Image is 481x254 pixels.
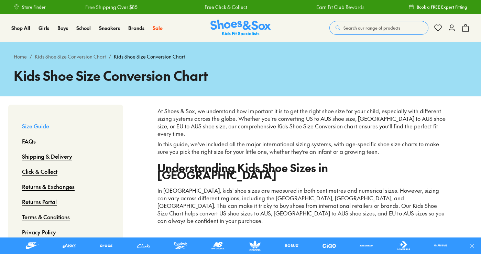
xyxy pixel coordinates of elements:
[22,194,57,209] a: Returns Portal
[14,1,46,13] a: Store Finder
[22,164,57,179] a: Click & Collect
[210,20,271,36] a: Shoes & Sox
[210,20,271,36] img: SNS_Logo_Responsive.svg
[22,209,70,224] a: Terms & Conditions
[39,24,49,31] span: Girls
[22,149,72,164] a: Shipping & Delivery
[22,4,46,10] span: Store Finder
[76,24,91,31] span: School
[22,224,56,240] a: Privacy Policy
[157,187,447,225] p: In [GEOGRAPHIC_DATA], kids' shoe sizes are measured in both centimetres and numerical sizes. Howe...
[99,24,120,32] a: Sneakers
[316,3,364,11] a: Earn Fit Club Rewards
[11,24,30,32] a: Shop All
[153,24,163,32] a: Sale
[204,3,247,11] a: Free Click & Collect
[14,66,467,85] h1: Kids Shoe Size Conversion Chart
[14,53,467,60] div: / /
[417,4,467,10] span: Book a FREE Expert Fitting
[157,164,447,179] h2: Understanding Kids Shoe Sizes in [GEOGRAPHIC_DATA]
[22,179,75,194] a: Returns & Exchanges
[128,24,144,31] span: Brands
[157,107,447,138] p: At Shoes & Sox, we understand how important it is to get the right shoe size for your child, espe...
[128,24,144,32] a: Brands
[76,24,91,32] a: School
[343,25,400,31] span: Search our range of products
[22,134,36,149] a: FAQs
[57,24,68,31] span: Boys
[11,24,30,31] span: Shop All
[329,21,428,35] button: Search our range of products
[14,53,27,60] a: Home
[153,24,163,31] span: Sale
[408,1,467,13] a: Book a FREE Expert Fitting
[85,3,137,11] a: Free Shipping Over $85
[22,118,49,134] a: Size Guide
[57,24,68,32] a: Boys
[39,24,49,32] a: Girls
[35,53,106,60] a: Kids Shoe Size Conversion Chart
[157,140,447,156] p: In this guide, we’ve included all the major international sizing systems, with age-specific shoe ...
[114,53,185,60] span: Kids Shoe Size Conversion Chart
[99,24,120,31] span: Sneakers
